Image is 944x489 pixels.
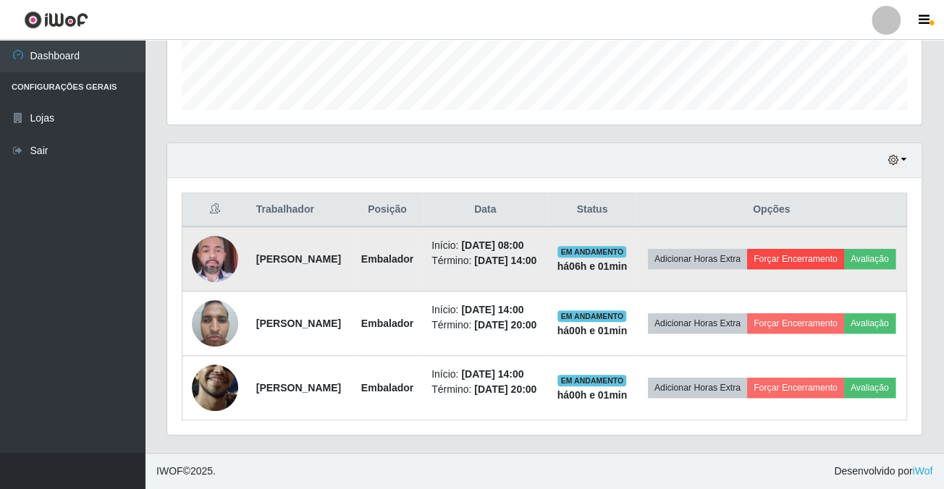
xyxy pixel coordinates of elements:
a: iWof [912,465,932,477]
span: © 2025 . [156,464,216,479]
button: Adicionar Horas Extra [648,378,747,398]
li: Término: [431,253,539,268]
li: Início: [431,302,539,318]
strong: Embalador [361,318,413,329]
button: Adicionar Horas Extra [648,313,747,333]
img: 1718556919128.jpeg [192,228,238,289]
button: Forçar Encerramento [747,249,844,269]
strong: [PERSON_NAME] [256,382,341,394]
th: Status [547,193,636,227]
strong: Embalador [361,253,413,265]
time: [DATE] 14:00 [461,368,523,380]
span: EM ANDAMENTO [557,375,626,386]
li: Início: [431,367,539,382]
span: EM ANDAMENTO [557,246,626,258]
span: Desenvolvido por [834,464,932,479]
span: IWOF [156,465,183,477]
time: [DATE] 08:00 [461,239,523,251]
img: CoreUI Logo [24,11,88,29]
button: Adicionar Horas Extra [648,249,747,269]
img: 1740014822664.jpeg [192,292,238,354]
strong: há 00 h e 01 min [557,325,628,336]
button: Avaliação [844,378,895,398]
button: Avaliação [844,249,895,269]
th: Opções [636,193,906,227]
time: [DATE] 20:00 [474,319,536,331]
time: [DATE] 20:00 [474,383,536,395]
strong: Embalador [361,382,413,394]
strong: [PERSON_NAME] [256,253,341,265]
time: [DATE] 14:00 [461,304,523,315]
span: EM ANDAMENTO [557,310,626,322]
li: Início: [431,238,539,253]
strong: há 06 h e 01 min [557,260,628,272]
strong: [PERSON_NAME] [256,318,341,329]
button: Avaliação [844,313,895,333]
button: Forçar Encerramento [747,378,844,398]
button: Forçar Encerramento [747,313,844,333]
li: Término: [431,382,539,397]
time: [DATE] 14:00 [474,255,536,266]
li: Término: [431,318,539,333]
th: Posição [352,193,423,227]
strong: há 00 h e 01 min [557,389,628,401]
img: 1755034904390.jpeg [192,336,238,439]
th: Data [423,193,547,227]
th: Trabalhador [248,193,352,227]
